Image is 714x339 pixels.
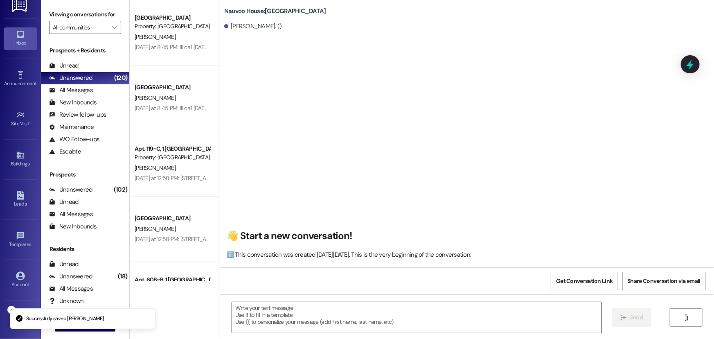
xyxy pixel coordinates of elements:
div: New Inbounds [49,98,97,107]
b: Nauvoo House: [GEOGRAPHIC_DATA] [224,7,326,16]
div: New Inbounds [49,222,97,231]
a: Leads [4,188,37,210]
div: Unknown [49,297,84,305]
a: Account [4,269,37,291]
span: [PERSON_NAME] [135,225,176,233]
a: Inbox [4,27,37,50]
div: Prospects [41,170,129,179]
a: Support [4,309,37,331]
a: Templates • [4,229,37,251]
div: (18) [116,270,129,283]
div: Apt. 608~B, 1 [GEOGRAPHIC_DATA] [135,276,210,284]
div: (102) [112,183,129,196]
div: WO Follow-ups [49,135,99,144]
div: Property: [GEOGRAPHIC_DATA] [135,22,210,31]
div: [GEOGRAPHIC_DATA] [135,14,210,22]
div: [DATE] at 8:45 PM: I'll call [DATE] as well about this [135,43,251,51]
div: [DATE] at 8:45 PM: I'll call [DATE] as well about this [135,104,251,112]
div: All Messages [49,210,93,219]
div: [PERSON_NAME]. () [224,22,282,31]
div: Unanswered [49,185,92,194]
div: Unanswered [49,74,92,82]
div: All Messages [49,285,93,293]
span: Get Conversation Link [556,277,613,285]
span: [PERSON_NAME] [135,33,176,41]
i:  [621,314,627,321]
div: All Messages [49,86,93,95]
a: Site Visit • [4,108,37,130]
div: Review follow-ups [49,111,106,119]
span: Send [630,313,643,322]
a: Buildings [4,148,37,170]
div: [GEOGRAPHIC_DATA] [135,83,210,92]
h2: 👋 Start a new conversation! [226,230,704,242]
i:  [112,24,117,31]
button: Close toast [7,306,16,314]
span: • [29,120,31,125]
span: [PERSON_NAME] [135,164,176,172]
div: (120) [112,72,129,84]
span: Share Conversation via email [628,277,700,285]
span: [PERSON_NAME] [135,94,176,102]
span: • [36,79,38,85]
div: Property: [GEOGRAPHIC_DATA] [135,153,210,162]
div: ℹ️ This conversation was created [DATE][DATE]. This is the very beginning of the conversation. [226,251,704,259]
div: Escalate [49,147,81,156]
button: Get Conversation Link [551,272,618,290]
i:  [683,314,689,321]
input: All communities [53,21,108,34]
div: Residents [41,245,129,253]
button: Send [612,308,652,327]
div: [DATE] at 12:58 PM: [STREET_ADDRESS][PERSON_NAME][US_STATE] [135,174,295,182]
div: Apt. 119~C, 1 [GEOGRAPHIC_DATA] [135,145,210,153]
div: [DATE] at 12:58 PM: [STREET_ADDRESS][PERSON_NAME][US_STATE] [135,235,295,243]
div: Unread [49,61,79,70]
span: • [32,240,33,246]
div: Maintenance [49,123,94,131]
button: Share Conversation via email [622,272,706,290]
div: Prospects + Residents [41,46,129,55]
div: Unread [49,260,79,269]
div: Unanswered [49,272,92,281]
label: Viewing conversations for [49,8,121,21]
div: Unread [49,198,79,206]
p: Successfully saved [PERSON_NAME] [26,315,104,323]
div: [GEOGRAPHIC_DATA] [135,214,210,223]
